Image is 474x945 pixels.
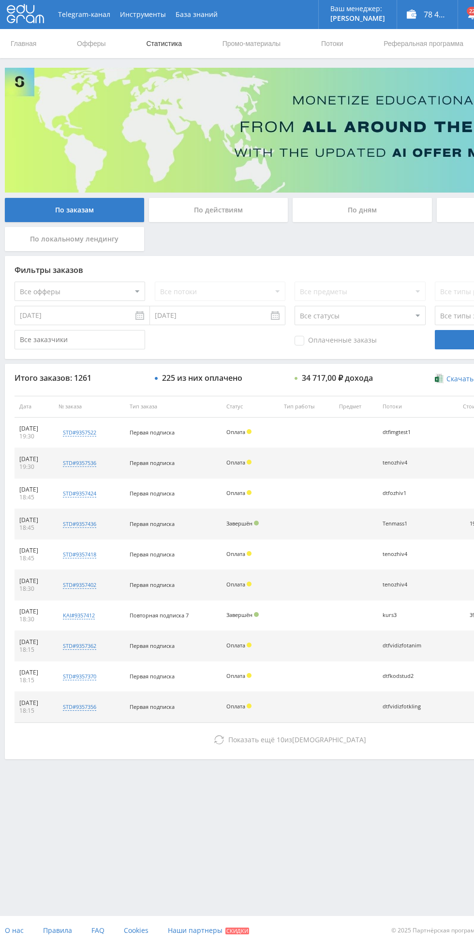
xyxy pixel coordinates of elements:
p: [PERSON_NAME] [330,15,385,22]
a: Статистика [145,29,183,58]
a: Потоки [320,29,344,58]
div: По дням [293,198,432,222]
a: О нас [5,916,24,945]
a: Главная [10,29,37,58]
span: О нас [5,926,24,935]
a: Реферальная программа [383,29,464,58]
span: Скидки [225,928,249,934]
span: Cookies [124,926,148,935]
span: Наши партнеры [168,926,222,935]
input: Все заказчики [15,330,145,349]
div: По действиям [149,198,288,222]
a: Промо-материалы [222,29,281,58]
a: Правила [43,916,72,945]
p: Ваш менеджер: [330,5,385,13]
a: Cookies [124,916,148,945]
a: Наши партнеры Скидки [168,916,249,945]
span: Правила [43,926,72,935]
div: По заказам [5,198,144,222]
span: FAQ [91,926,104,935]
span: Оплаченные заказы [295,336,377,345]
a: FAQ [91,916,104,945]
a: Офферы [76,29,107,58]
div: По локальному лендингу [5,227,144,251]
